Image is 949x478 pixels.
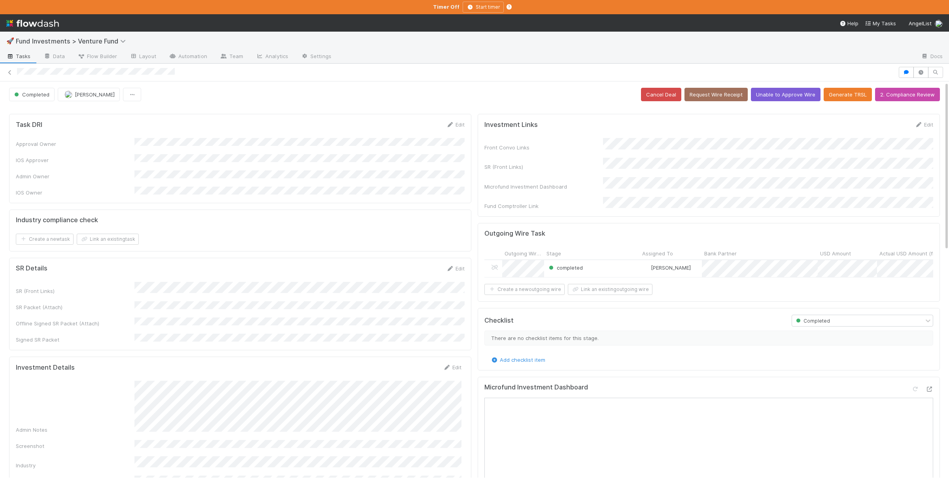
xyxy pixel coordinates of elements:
[443,364,461,370] a: Edit
[9,88,55,101] button: Completed
[16,140,134,148] div: Approval Owner
[484,144,603,151] div: Front Convo Links
[463,2,504,13] button: Start timer
[820,249,851,257] span: USD Amount
[490,357,545,363] a: Add checklist item
[865,19,896,27] a: My Tasks
[433,4,459,10] strong: Timer Off
[58,88,120,101] button: [PERSON_NAME]
[684,88,748,101] button: Request Wire Receipt
[865,20,896,26] span: My Tasks
[484,317,514,325] h5: Checklist
[643,265,650,271] img: avatar_3ada3d7a-7184-472b-a6ff-1830e1bb1afd.png
[547,264,583,272] div: completed
[16,336,134,344] div: Signed SR Packet
[16,234,74,245] button: Create a newtask
[13,91,49,98] span: Completed
[16,442,134,450] div: Screenshot
[643,264,691,272] div: [PERSON_NAME]
[37,51,71,63] a: Data
[915,51,949,63] a: Docs
[568,284,652,295] button: Link an existingoutgoing wire
[16,189,134,196] div: IOS Owner
[250,51,295,63] a: Analytics
[16,172,134,180] div: Admin Owner
[875,88,940,101] button: 2. Compliance Review
[16,156,134,164] div: IOS Approver
[446,265,465,272] a: Edit
[824,88,872,101] button: Generate TRSL
[484,230,545,238] h5: Outgoing Wire Task
[16,121,42,129] h5: Task DRI
[794,318,830,324] span: Completed
[16,461,134,469] div: Industry
[484,384,588,391] h5: Microfund Investment Dashboard
[484,163,603,171] div: SR (Front Links)
[6,38,14,44] span: 🚀
[295,51,338,63] a: Settings
[641,88,681,101] button: Cancel Deal
[446,121,465,128] a: Edit
[651,265,691,271] span: [PERSON_NAME]
[484,284,565,295] button: Create a newoutgoing wire
[909,20,932,26] span: AngelList
[935,20,943,28] img: avatar_55b415e2-df6a-4422-95b4-4512075a58f2.png
[214,51,250,63] a: Team
[75,91,115,98] span: [PERSON_NAME]
[16,265,47,272] h5: SR Details
[123,51,163,63] a: Layout
[16,319,134,327] div: Offline Signed SR Packet (Attach)
[16,426,134,434] div: Admin Notes
[751,88,820,101] button: Unable to Approve Wire
[163,51,214,63] a: Automation
[915,121,933,128] a: Edit
[546,249,561,257] span: Stage
[16,287,134,295] div: SR (Front Links)
[78,52,117,60] span: Flow Builder
[704,249,737,257] span: Bank Partner
[484,202,603,210] div: Fund Comptroller Link
[16,303,134,311] div: SR Packet (Attach)
[484,331,933,346] div: There are no checklist items for this stage.
[484,183,603,191] div: Microfund Investment Dashboard
[64,91,72,98] img: avatar_e764f80f-affb-48ed-b536-deace7b998a7.png
[839,19,858,27] div: Help
[484,121,538,129] h5: Investment Links
[16,37,130,45] span: Fund Investments > Venture Fund
[547,265,583,271] span: completed
[16,216,98,224] h5: Industry compliance check
[16,364,75,372] h5: Investment Details
[6,52,31,60] span: Tasks
[77,234,139,245] button: Link an existingtask
[642,249,673,257] span: Assigned To
[505,249,542,257] span: Outgoing Wire ID
[6,17,59,30] img: logo-inverted-e16ddd16eac7371096b0.svg
[71,51,123,63] a: Flow Builder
